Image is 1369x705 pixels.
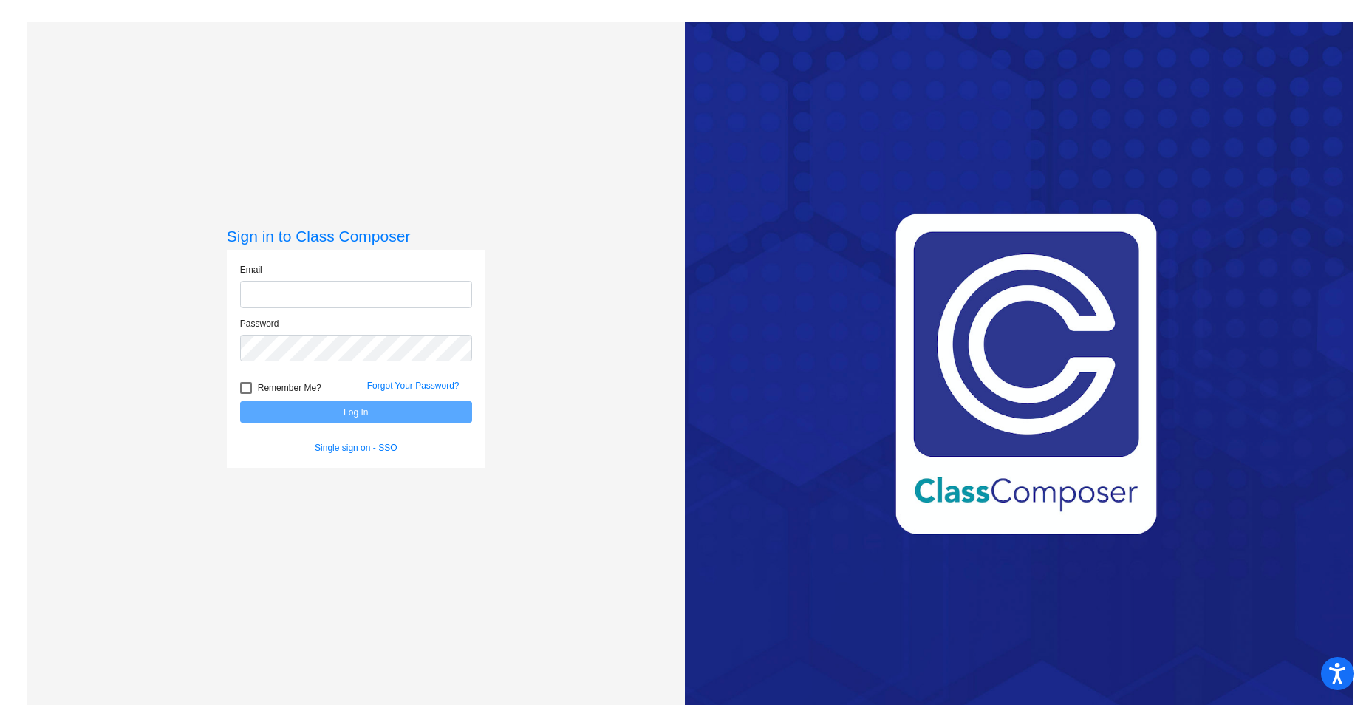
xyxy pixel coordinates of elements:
label: Email [240,263,262,276]
span: Remember Me? [258,379,321,397]
a: Single sign on - SSO [315,443,397,453]
h3: Sign in to Class Composer [227,227,485,245]
a: Forgot Your Password? [367,381,460,391]
label: Password [240,317,279,330]
button: Log In [240,401,472,423]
